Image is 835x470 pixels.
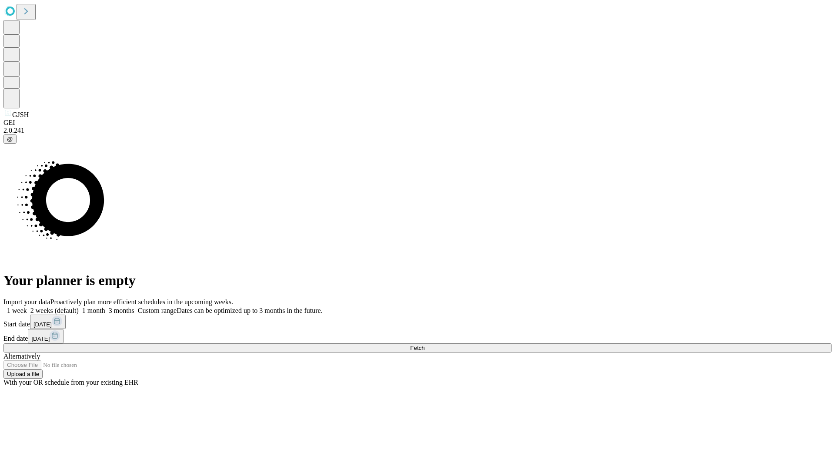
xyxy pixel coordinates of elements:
span: Import your data [3,298,50,305]
h1: Your planner is empty [3,272,832,289]
button: Upload a file [3,369,43,379]
span: @ [7,136,13,142]
span: Dates can be optimized up to 3 months in the future. [177,307,322,314]
span: Fetch [410,345,424,351]
button: @ [3,134,17,144]
span: 2 weeks (default) [30,307,79,314]
span: Proactively plan more efficient schedules in the upcoming weeks. [50,298,233,305]
span: Alternatively [3,352,40,360]
span: With your OR schedule from your existing EHR [3,379,138,386]
span: [DATE] [33,321,52,328]
div: GEI [3,119,832,127]
span: 3 months [109,307,134,314]
span: [DATE] [31,336,50,342]
span: 1 week [7,307,27,314]
span: Custom range [138,307,177,314]
div: Start date [3,315,832,329]
button: [DATE] [30,315,66,329]
div: End date [3,329,832,343]
button: Fetch [3,343,832,352]
span: GJSH [12,111,29,118]
span: 1 month [82,307,105,314]
button: [DATE] [28,329,63,343]
div: 2.0.241 [3,127,832,134]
